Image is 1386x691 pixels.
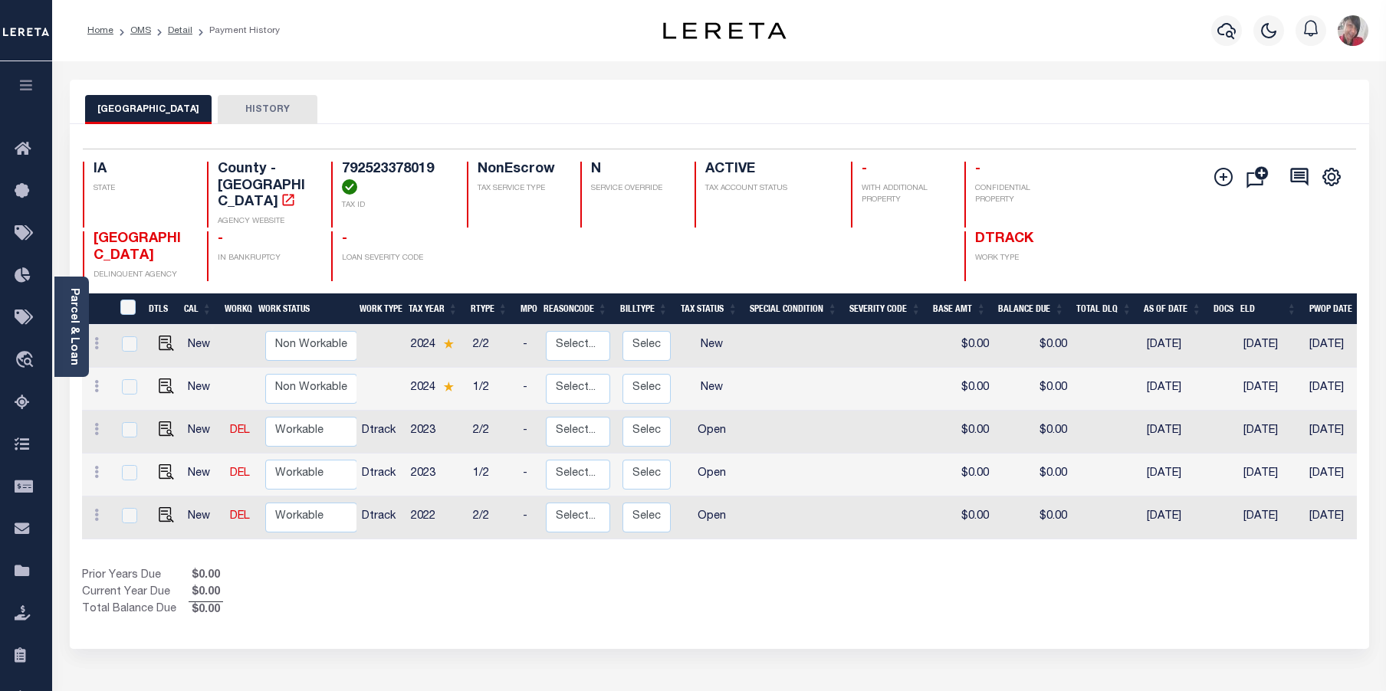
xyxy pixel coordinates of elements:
td: $0.00 [995,411,1073,454]
td: [DATE] [1141,325,1210,368]
td: $0.00 [995,454,1073,496]
span: [GEOGRAPHIC_DATA] [94,232,181,263]
td: $0.00 [930,368,995,411]
th: PWOP Date: activate to sort column ascending [1303,293,1373,325]
p: WORK TYPE [975,253,1070,264]
a: OMS [130,26,151,35]
td: Open [677,411,747,454]
p: TAX SERVICE TYPE [478,183,563,195]
th: CAL: activate to sort column ascending [178,293,218,325]
span: - [342,232,347,246]
td: [DATE] [1237,496,1303,539]
td: New [182,454,224,496]
a: Parcel & Loan [68,288,79,365]
td: $0.00 [995,496,1073,539]
span: - [218,232,223,246]
th: Docs [1207,293,1234,325]
th: Tax Year: activate to sort column ascending [402,293,465,325]
td: 2023 [405,411,467,454]
td: 2024 [405,368,467,411]
button: [GEOGRAPHIC_DATA] [85,95,212,124]
td: 2/2 [467,411,517,454]
th: Work Type [353,293,402,325]
a: Home [87,26,113,35]
span: DTRACK [975,232,1033,246]
td: - [517,454,540,496]
td: - [517,496,540,539]
td: Dtrack [356,496,405,539]
td: $0.00 [995,368,1073,411]
td: Open [677,496,747,539]
td: New [182,411,224,454]
td: 2023 [405,454,467,496]
p: STATE [94,183,189,195]
p: IN BANKRUPTCY [218,253,313,264]
td: [DATE] [1303,496,1373,539]
th: Severity Code: activate to sort column ascending [843,293,927,325]
td: New [677,368,747,411]
h4: 792523378019 [342,162,448,195]
a: DEL [230,468,250,479]
th: Special Condition: activate to sort column ascending [744,293,843,325]
span: $0.00 [189,602,223,619]
td: [DATE] [1141,454,1210,496]
td: - [517,325,540,368]
a: Detail [168,26,192,35]
th: &nbsp;&nbsp;&nbsp;&nbsp;&nbsp;&nbsp;&nbsp;&nbsp;&nbsp;&nbsp; [82,293,111,325]
td: New [182,325,224,368]
td: $0.00 [930,325,995,368]
td: [DATE] [1237,325,1303,368]
h4: IA [94,162,189,178]
td: [DATE] [1303,454,1373,496]
td: Prior Years Due [82,568,189,585]
th: MPO [514,293,537,325]
td: [DATE] [1141,368,1210,411]
th: ELD: activate to sort column ascending [1234,293,1302,325]
td: 2022 [405,496,467,539]
span: $0.00 [189,568,223,585]
button: HISTORY [218,95,317,124]
p: WITH ADDITIONAL PROPERTY [862,183,947,206]
span: - [862,162,867,176]
td: [DATE] [1237,411,1303,454]
td: $0.00 [930,411,995,454]
td: Total Balance Due [82,601,189,618]
td: - [517,411,540,454]
td: Dtrack [356,411,405,454]
h4: ACTIVE [705,162,833,178]
th: BillType: activate to sort column ascending [614,293,675,325]
td: New [182,496,224,539]
p: TAX ACCOUNT STATUS [705,183,833,195]
i: travel_explore [15,351,39,371]
td: New [182,368,224,411]
td: Current Year Due [82,585,189,601]
th: &nbsp; [111,293,143,325]
p: DELINQUENT AGENCY [94,270,189,281]
td: [DATE] [1303,411,1373,454]
th: Balance Due: activate to sort column ascending [992,293,1070,325]
td: $0.00 [930,496,995,539]
h4: County - [GEOGRAPHIC_DATA] [218,162,313,211]
td: [DATE] [1141,496,1210,539]
li: Payment History [192,24,280,38]
th: Base Amt: activate to sort column ascending [927,293,992,325]
h4: NonEscrow [478,162,563,178]
th: Work Status [252,293,356,325]
th: Tax Status: activate to sort column ascending [675,293,744,325]
th: DTLS [143,293,178,325]
td: [DATE] [1237,368,1303,411]
p: LOAN SEVERITY CODE [342,253,448,264]
img: logo-dark.svg [663,22,786,39]
td: [DATE] [1141,411,1210,454]
td: $0.00 [930,454,995,496]
a: DEL [230,425,250,436]
td: [DATE] [1303,368,1373,411]
th: ReasonCode: activate to sort column ascending [537,293,614,325]
td: $0.00 [995,325,1073,368]
td: 1/2 [467,454,517,496]
td: [DATE] [1237,454,1303,496]
img: Star.svg [443,339,454,349]
p: CONFIDENTIAL PROPERTY [975,183,1070,206]
th: As of Date: activate to sort column ascending [1138,293,1207,325]
td: 2024 [405,325,467,368]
